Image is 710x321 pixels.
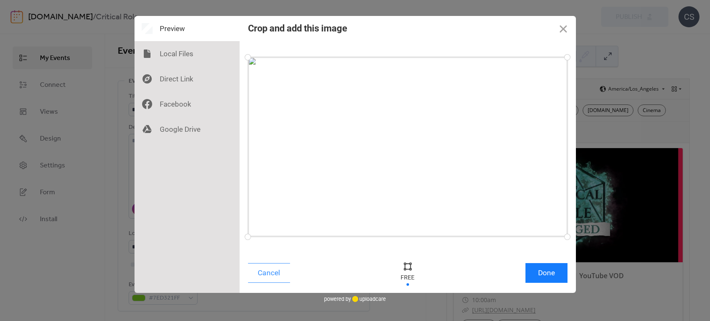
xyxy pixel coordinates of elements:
div: Google Drive [135,117,240,142]
div: Facebook [135,91,240,117]
div: Preview [135,16,240,41]
div: Local Files [135,41,240,66]
div: powered by [324,293,386,305]
a: uploadcare [351,296,386,302]
div: Crop and add this image [248,23,347,34]
button: Cancel [248,263,290,283]
div: Direct Link [135,66,240,91]
button: Close [551,16,576,41]
button: Done [525,263,567,283]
